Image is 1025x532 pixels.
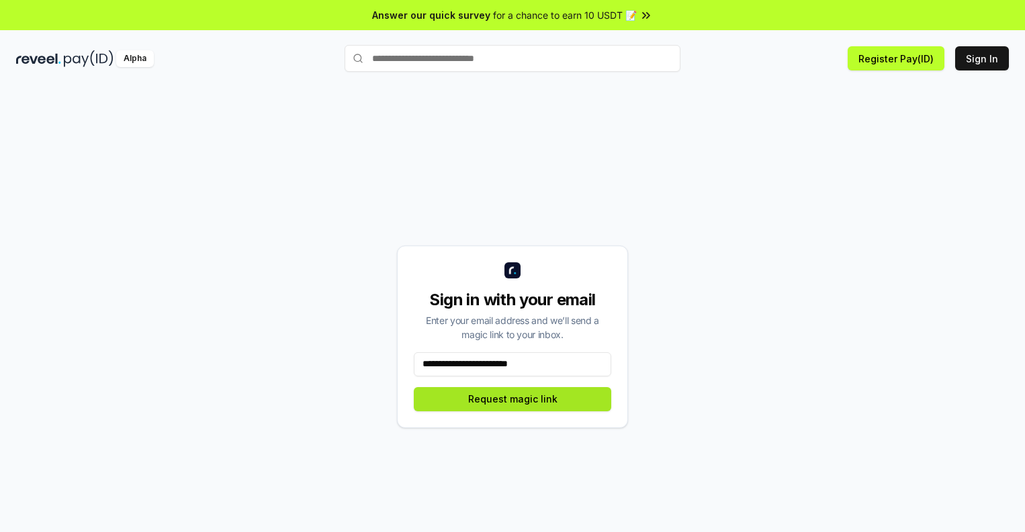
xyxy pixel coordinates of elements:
button: Sign In [955,46,1009,70]
div: Enter your email address and we’ll send a magic link to your inbox. [414,313,611,341]
img: reveel_dark [16,50,61,67]
div: Alpha [116,50,154,67]
span: for a chance to earn 10 USDT 📝 [493,8,637,22]
img: logo_small [504,262,521,278]
button: Register Pay(ID) [848,46,944,70]
button: Request magic link [414,387,611,411]
div: Sign in with your email [414,289,611,311]
img: pay_id [64,50,114,67]
span: Answer our quick survey [372,8,490,22]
